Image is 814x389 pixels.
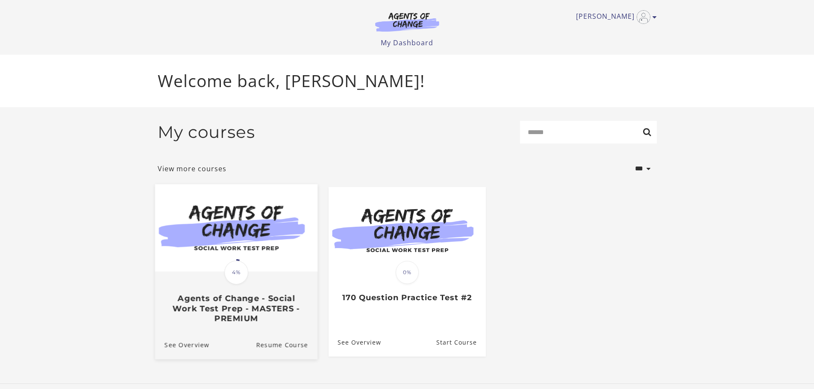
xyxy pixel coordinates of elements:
a: Toggle menu [576,10,652,24]
h2: My courses [158,122,255,142]
a: View more courses [158,164,226,174]
img: Agents of Change Logo [366,12,448,32]
p: Welcome back, [PERSON_NAME]! [158,68,657,94]
h3: Agents of Change - Social Work Test Prep - MASTERS - PREMIUM [164,293,308,323]
a: Agents of Change - Social Work Test Prep - MASTERS - PREMIUM: See Overview [155,330,209,359]
a: Agents of Change - Social Work Test Prep - MASTERS - PREMIUM: Resume Course [256,330,317,359]
h3: 170 Question Practice Test #2 [338,293,476,303]
span: 4% [224,260,248,284]
a: 170 Question Practice Test #2: See Overview [329,328,381,356]
a: 170 Question Practice Test #2: Resume Course [436,328,485,356]
span: 0% [396,261,419,284]
a: My Dashboard [381,38,433,47]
